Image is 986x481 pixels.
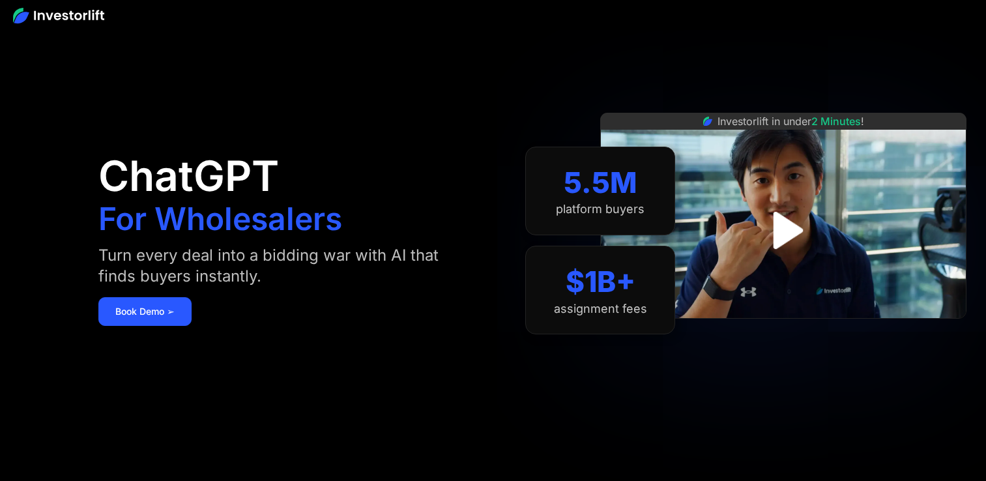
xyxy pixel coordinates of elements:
[718,113,864,129] div: Investorlift in under !
[564,166,637,200] div: 5.5M
[98,155,279,197] h1: ChatGPT
[755,201,813,259] a: open lightbox
[556,202,645,216] div: platform buyers
[98,203,342,235] h1: For Wholesalers
[566,265,635,299] div: $1B+
[554,302,647,316] div: assignment fees
[686,325,881,341] iframe: Customer reviews powered by Trustpilot
[98,297,192,326] a: Book Demo ➢
[811,115,861,128] span: 2 Minutes
[98,245,454,287] div: Turn every deal into a bidding war with AI that finds buyers instantly.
